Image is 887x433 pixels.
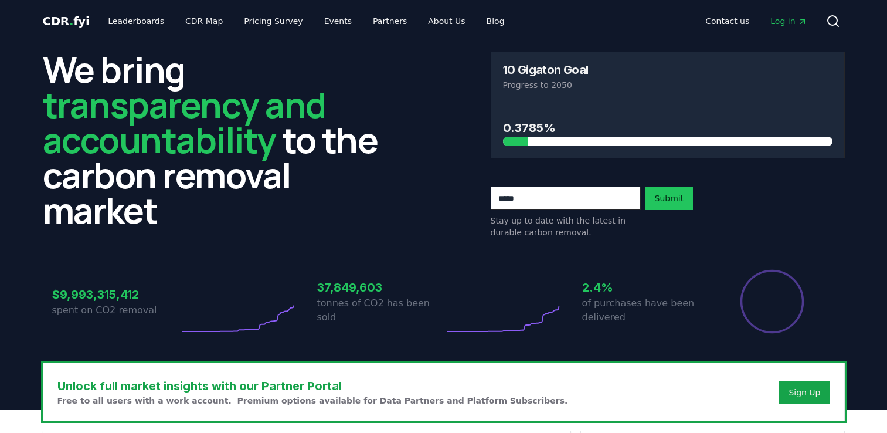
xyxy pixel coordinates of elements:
[317,279,444,296] h3: 37,849,603
[645,187,694,210] button: Submit
[69,14,73,28] span: .
[43,52,397,228] h2: We bring to the carbon removal market
[503,64,589,76] h3: 10 Gigaton Goal
[57,377,568,395] h3: Unlock full market insights with our Partner Portal
[315,11,361,32] a: Events
[503,119,832,137] h3: 0.3785%
[789,387,820,398] a: Sign Up
[582,296,709,324] p: of purchases have been delivered
[503,79,832,91] p: Progress to 2050
[419,11,474,32] a: About Us
[98,11,514,32] nav: Main
[491,215,641,238] p: Stay up to date with the latest in durable carbon removal.
[43,13,90,29] a: CDR.fyi
[739,269,805,334] div: Percentage of sales delivered
[770,15,807,27] span: Log in
[43,80,326,164] span: transparency and accountability
[235,11,312,32] a: Pricing Survey
[761,11,816,32] a: Log in
[477,11,514,32] a: Blog
[176,11,232,32] a: CDR Map
[696,11,759,32] a: Contact us
[57,395,568,407] p: Free to all users with a work account. Premium options available for Data Partners and Platform S...
[582,279,709,296] h3: 2.4%
[98,11,174,32] a: Leaderboards
[52,303,179,317] p: spent on CO2 removal
[317,296,444,324] p: tonnes of CO2 has been sold
[779,381,830,404] button: Sign Up
[363,11,416,32] a: Partners
[696,11,816,32] nav: Main
[43,14,90,28] span: CDR fyi
[52,286,179,303] h3: $9,993,315,412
